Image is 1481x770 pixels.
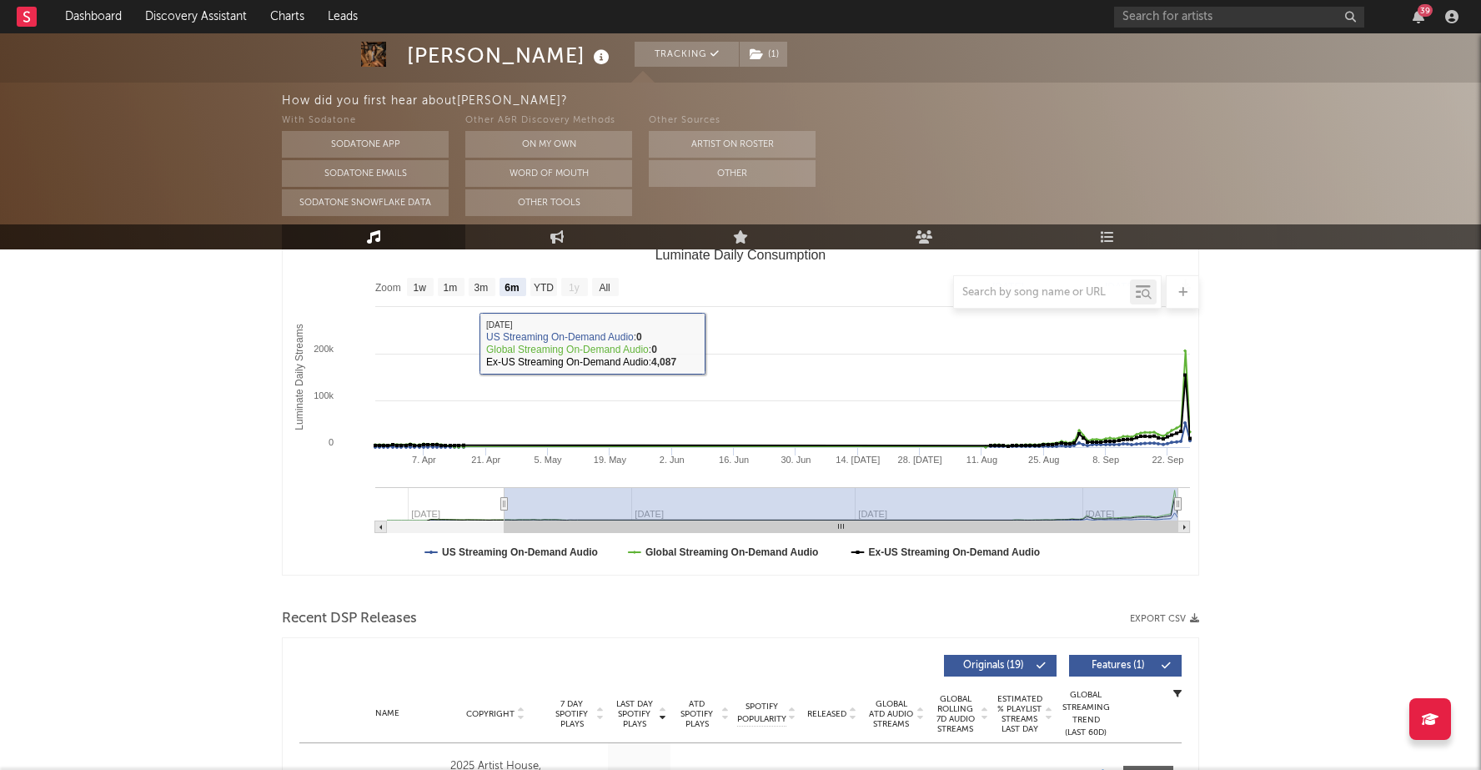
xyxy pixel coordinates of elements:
[412,455,436,465] text: 7. Apr
[739,42,788,67] span: ( 1 )
[465,111,632,131] div: Other A&R Discovery Methods
[282,189,449,216] button: Sodatone Snowflake Data
[465,189,632,216] button: Other Tools
[719,455,749,465] text: 16. Jun
[282,131,449,158] button: Sodatone App
[282,160,449,187] button: Sodatone Emails
[660,455,685,465] text: 2. Jun
[966,455,997,465] text: 11. Aug
[955,661,1032,671] span: Originals ( 19 )
[314,390,334,400] text: 100k
[836,455,880,465] text: 14. [DATE]
[807,709,846,719] span: Released
[465,160,632,187] button: Word Of Mouth
[649,160,816,187] button: Other
[898,455,942,465] text: 28. [DATE]
[594,455,627,465] text: 19. May
[314,344,334,354] text: 200k
[655,248,826,262] text: Luminate Daily Consumption
[781,455,811,465] text: 30. Jun
[1069,655,1182,677] button: Features(1)
[944,655,1057,677] button: Originals(19)
[466,709,515,719] span: Copyright
[932,694,978,734] span: Global Rolling 7D Audio Streams
[282,91,1481,111] div: How did you first hear about [PERSON_NAME] ?
[1061,689,1111,739] div: Global Streaming Trend (Last 60D)
[1418,4,1433,17] div: 39
[612,699,656,729] span: Last Day Spotify Plays
[675,699,719,729] span: ATD Spotify Plays
[333,707,442,720] div: Name
[283,241,1198,575] svg: Luminate Daily Consumption
[740,42,787,67] button: (1)
[1080,661,1157,671] span: Features ( 1 )
[550,699,594,729] span: 7 Day Spotify Plays
[282,111,449,131] div: With Sodatone
[1028,455,1059,465] text: 25. Aug
[1092,455,1119,465] text: 8. Sep
[535,455,563,465] text: 5. May
[868,699,914,729] span: Global ATD Audio Streams
[1130,614,1199,624] button: Export CSV
[465,131,632,158] button: On My Own
[1152,455,1183,465] text: 22. Sep
[635,42,739,67] button: Tracking
[997,694,1042,734] span: Estimated % Playlist Streams Last Day
[294,324,305,430] text: Luminate Daily Streams
[471,455,500,465] text: 21. Apr
[737,701,786,726] span: Spotify Popularity
[1413,10,1424,23] button: 39
[282,609,417,629] span: Recent DSP Releases
[645,546,819,558] text: Global Streaming On-Demand Audio
[407,42,614,69] div: [PERSON_NAME]
[954,286,1130,299] input: Search by song name or URL
[869,546,1041,558] text: Ex-US Streaming On-Demand Audio
[1114,7,1364,28] input: Search for artists
[649,111,816,131] div: Other Sources
[329,437,334,447] text: 0
[442,546,598,558] text: US Streaming On-Demand Audio
[649,131,816,158] button: Artist on Roster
